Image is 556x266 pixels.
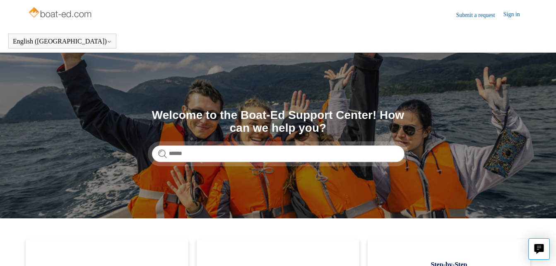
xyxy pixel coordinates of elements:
[13,38,112,45] button: English ([GEOGRAPHIC_DATA])
[528,238,550,260] button: Live chat
[28,5,94,22] img: Boat-Ed Help Center home page
[152,145,404,162] input: Search
[152,109,404,135] h1: Welcome to the Boat-Ed Support Center! How can we help you?
[503,10,528,20] a: Sign in
[456,11,503,19] a: Submit a request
